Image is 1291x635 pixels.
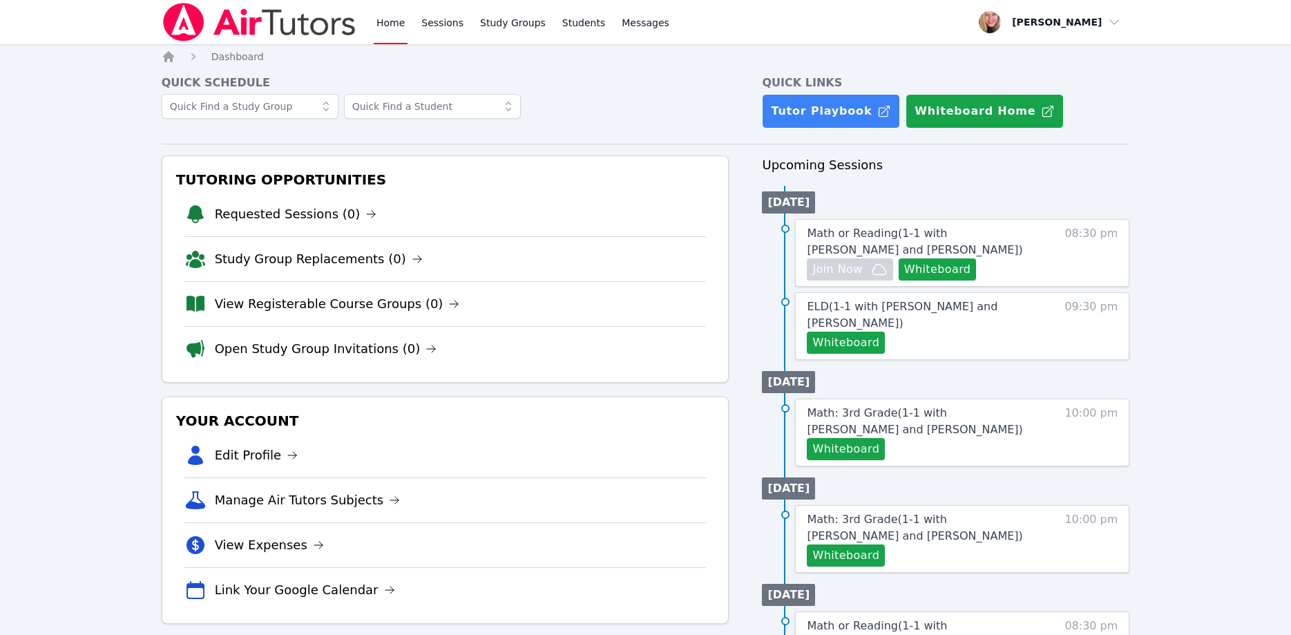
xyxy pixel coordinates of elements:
[162,75,729,91] h4: Quick Schedule
[162,3,357,41] img: Air Tutors
[211,50,264,64] a: Dashboard
[211,51,264,62] span: Dashboard
[762,94,900,129] a: Tutor Playbook
[1064,225,1118,281] span: 08:30 pm
[807,298,1040,332] a: ELD(1-1 with [PERSON_NAME] and [PERSON_NAME])
[215,205,377,224] a: Requested Sessions (0)
[807,300,997,330] span: ELD ( 1-1 with [PERSON_NAME] and [PERSON_NAME] )
[807,405,1040,438] a: Math: 3rd Grade(1-1 with [PERSON_NAME] and [PERSON_NAME])
[173,408,718,433] h3: Your Account
[162,94,338,119] input: Quick Find a Study Group
[173,167,718,192] h3: Tutoring Opportunities
[807,513,1022,542] span: Math: 3rd Grade ( 1-1 with [PERSON_NAME] and [PERSON_NAME] )
[215,294,460,314] a: View Registerable Course Groups (0)
[807,406,1022,436] span: Math: 3rd Grade ( 1-1 with [PERSON_NAME] and [PERSON_NAME] )
[762,75,1129,91] h4: Quick Links
[1064,298,1118,354] span: 09:30 pm
[215,249,423,269] a: Study Group Replacements (0)
[1064,405,1118,460] span: 10:00 pm
[762,584,815,606] li: [DATE]
[215,536,324,555] a: View Expenses
[215,446,298,465] a: Edit Profile
[762,191,815,214] li: [DATE]
[807,511,1040,544] a: Math: 3rd Grade(1-1 with [PERSON_NAME] and [PERSON_NAME])
[807,332,885,354] button: Whiteboard
[807,258,892,281] button: Join Now
[215,339,437,359] a: Open Study Group Invitations (0)
[762,155,1129,175] h3: Upcoming Sessions
[807,225,1040,258] a: Math or Reading(1-1 with [PERSON_NAME] and [PERSON_NAME])
[762,477,815,500] li: [DATE]
[899,258,977,281] button: Whiteboard
[162,50,1130,64] nav: Breadcrumb
[762,371,815,393] li: [DATE]
[622,16,669,30] span: Messages
[807,438,885,460] button: Whiteboard
[215,580,395,600] a: Link Your Google Calendar
[807,227,1022,256] span: Math or Reading ( 1-1 with [PERSON_NAME] and [PERSON_NAME] )
[215,491,401,510] a: Manage Air Tutors Subjects
[906,94,1064,129] button: Whiteboard Home
[807,544,885,567] button: Whiteboard
[812,261,862,278] span: Join Now
[344,94,521,119] input: Quick Find a Student
[1064,511,1118,567] span: 10:00 pm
